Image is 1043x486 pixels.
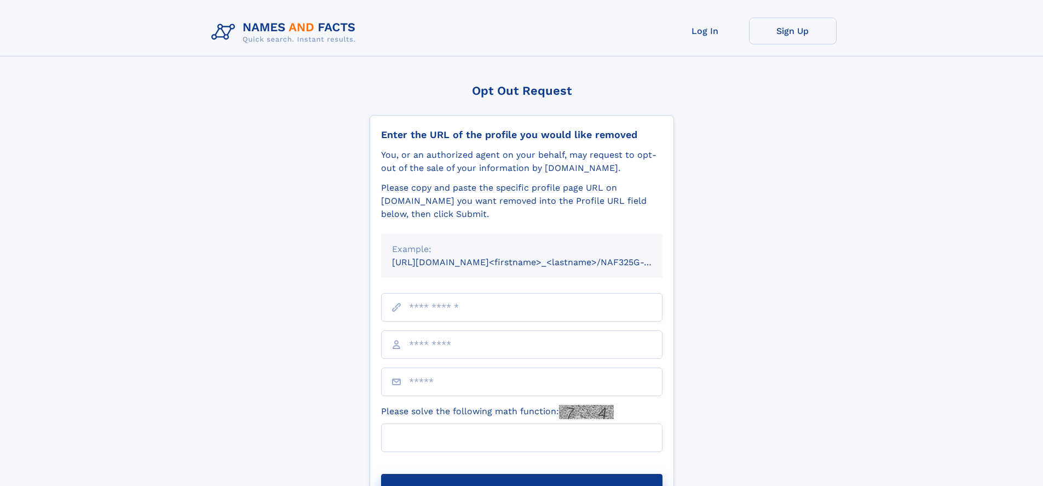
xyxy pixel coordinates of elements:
[207,18,365,47] img: Logo Names and Facts
[381,148,662,175] div: You, or an authorized agent on your behalf, may request to opt-out of the sale of your informatio...
[381,405,614,419] label: Please solve the following math function:
[381,181,662,221] div: Please copy and paste the specific profile page URL on [DOMAIN_NAME] you want removed into the Pr...
[749,18,837,44] a: Sign Up
[370,84,674,98] div: Opt Out Request
[392,243,652,256] div: Example:
[392,257,683,267] small: [URL][DOMAIN_NAME]<firstname>_<lastname>/NAF325G-xxxxxxxx
[381,129,662,141] div: Enter the URL of the profile you would like removed
[661,18,749,44] a: Log In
